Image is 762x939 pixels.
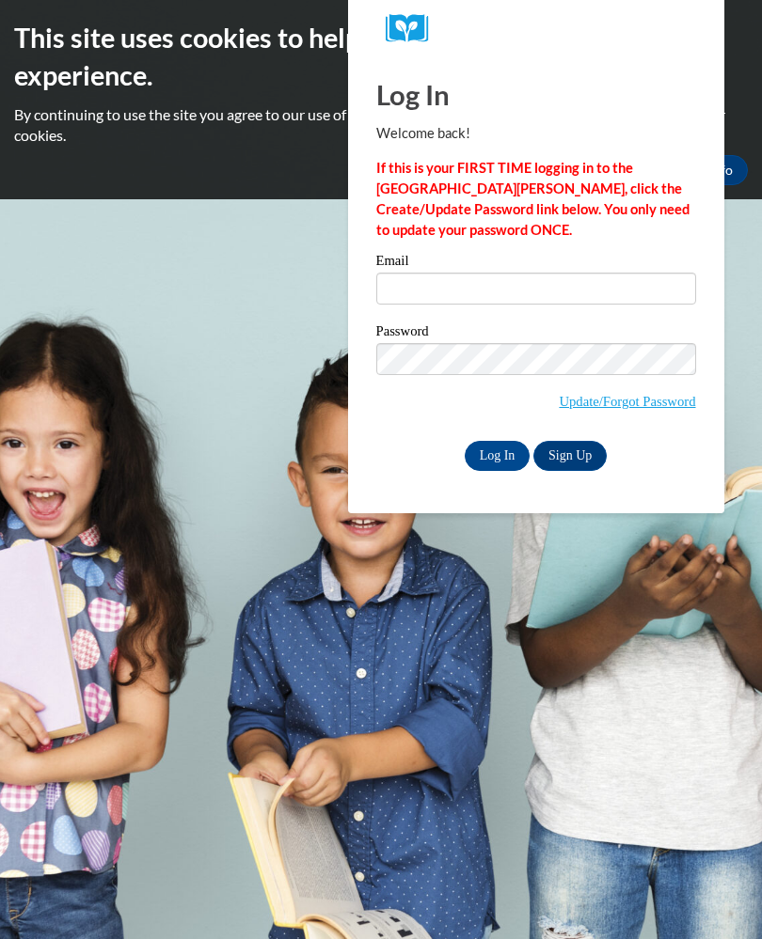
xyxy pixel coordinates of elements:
input: Log In [465,441,531,471]
label: Password [376,324,696,343]
p: By continuing to use the site you agree to our use of cookies. Use the ‘More info’ button to read... [14,104,748,146]
p: Welcome back! [376,123,696,144]
h1: Log In [376,75,696,114]
strong: If this is your FIRST TIME logging in to the [GEOGRAPHIC_DATA][PERSON_NAME], click the Create/Upd... [376,160,690,238]
a: Update/Forgot Password [559,394,695,409]
a: COX Campus [386,14,687,43]
h2: This site uses cookies to help improve your learning experience. [14,19,748,95]
img: Logo brand [386,14,442,43]
label: Email [376,254,696,273]
a: Sign Up [533,441,607,471]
